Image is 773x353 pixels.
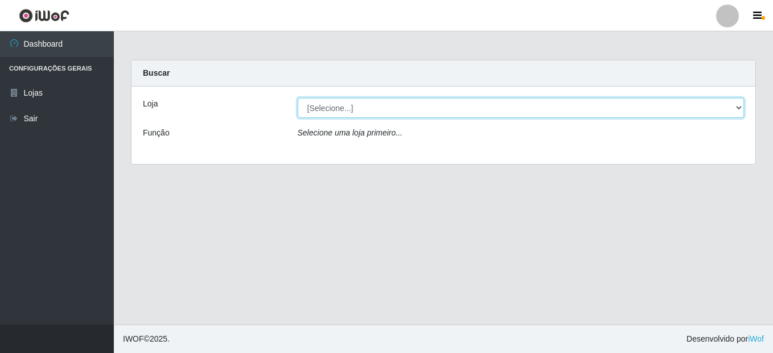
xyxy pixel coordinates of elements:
[298,128,402,137] i: Selecione uma loja primeiro...
[19,9,69,23] img: CoreUI Logo
[123,333,170,345] span: © 2025 .
[748,334,764,343] a: iWof
[686,333,764,345] span: Desenvolvido por
[143,98,158,110] label: Loja
[143,68,170,77] strong: Buscar
[123,334,144,343] span: IWOF
[143,127,170,139] label: Função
